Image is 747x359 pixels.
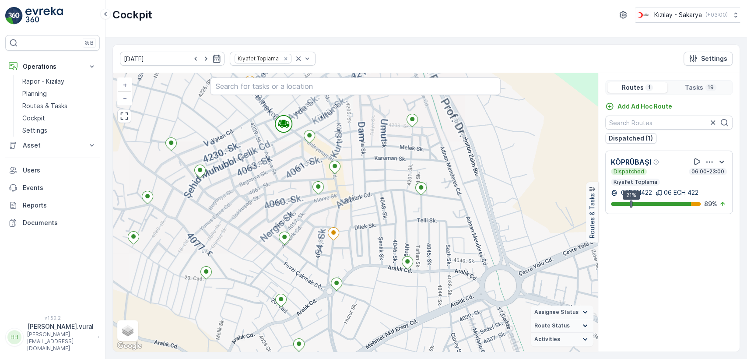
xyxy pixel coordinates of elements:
p: Documents [23,218,96,227]
a: Planning [19,88,100,100]
a: Layers [118,321,137,340]
span: Activities [534,336,560,343]
img: Google [115,340,144,352]
p: Routes & Tasks [588,194,596,239]
a: Zoom In [118,78,131,92]
p: 1 [647,84,651,91]
button: Asset [5,137,100,154]
div: Remove Kıyafet Toplama [281,55,291,62]
p: ⌘B [85,39,94,46]
p: Asset [23,141,82,150]
p: Kıyafet Toplama [613,179,658,186]
p: Settings [22,126,47,135]
p: Rapor - Kızılay [22,77,64,86]
p: Routes & Tasks [22,102,67,110]
p: Add Ad Hoc Route [617,102,672,111]
span: − [123,94,127,102]
summary: Activities [531,333,593,346]
p: Planning [22,89,47,98]
p: Settings [701,54,727,63]
a: Cockpit [19,112,100,124]
input: Search for tasks or a location [210,77,501,95]
img: k%C4%B1z%C4%B1lay_DTAvauz.png [635,10,651,20]
img: logo [5,7,23,25]
span: v 1.50.2 [5,315,100,320]
p: 06 ECH 422 [664,188,698,197]
p: 89 % [704,200,717,208]
button: Settings [684,52,733,66]
p: [PERSON_NAME][EMAIL_ADDRESS][DOMAIN_NAME] [27,331,94,352]
p: Cockpit [22,114,45,123]
a: Open this area in Google Maps (opens a new window) [115,340,144,352]
span: + [123,81,127,88]
p: Events [23,183,96,192]
p: Routes [621,83,643,92]
div: Kıyafet Toplama [235,54,280,63]
a: Add Ad Hoc Route [605,102,672,111]
span: Assignee Status [534,309,579,316]
a: Zoom Out [118,92,131,105]
img: logo_light-DOdMpM7g.png [25,7,63,25]
p: 19 [707,84,715,91]
div: Help Tooltip Icon [653,158,660,165]
summary: Route Status [531,319,593,333]
p: [PERSON_NAME].vural [27,322,94,331]
a: Settings [19,124,100,137]
summary: Assignee Status [531,306,593,319]
button: Dispatched (1) [605,133,656,144]
p: 06ECH422 [619,188,652,197]
a: Routes & Tasks [19,100,100,112]
p: KÖPRÜBAŞI [611,157,651,167]
div: 21% [623,190,640,200]
p: ( +03:00 ) [705,11,728,18]
p: 06:00-23:00 [691,168,725,175]
p: Operations [23,62,82,71]
p: Reports [23,201,96,210]
span: Route Status [534,322,570,329]
a: Documents [5,214,100,232]
p: Cockpit [112,8,152,22]
a: Events [5,179,100,197]
input: dd/mm/yyyy [120,52,224,66]
button: HH[PERSON_NAME].vural[PERSON_NAME][EMAIL_ADDRESS][DOMAIN_NAME] [5,322,100,352]
button: Kızılay - Sakarya(+03:00) [635,7,740,23]
button: Operations [5,58,100,75]
p: Tasks [685,83,703,92]
input: Search Routes [605,116,733,130]
a: Users [5,162,100,179]
div: HH [7,330,21,344]
p: Dispatched [613,168,645,175]
a: Reports [5,197,100,214]
p: Dispatched (1) [609,134,653,143]
p: Kızılay - Sakarya [654,11,702,19]
a: Rapor - Kızılay [19,75,100,88]
p: Users [23,166,96,175]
